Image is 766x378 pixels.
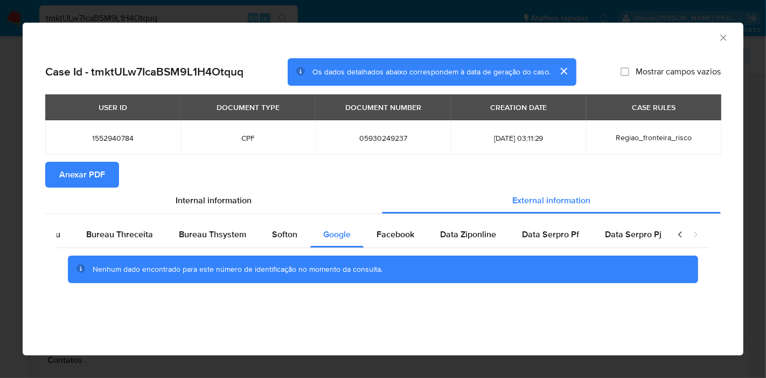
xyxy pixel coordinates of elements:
[621,67,629,76] input: Mostrar campos vazios
[272,228,297,240] span: Softon
[551,58,576,84] button: cerrar
[605,228,661,240] span: Data Serpro Pj
[329,133,438,143] span: 05930249237
[86,228,153,240] span: Bureau Threceita
[92,98,134,116] div: USER ID
[45,188,721,214] div: Detailed info
[323,228,351,240] span: Google
[484,98,554,116] div: CREATION DATE
[58,133,168,143] span: 1552940784
[59,163,105,187] span: Anexar PDF
[636,66,721,77] span: Mostrar campos vazios
[440,228,496,240] span: Data Ziponline
[616,132,692,143] span: Regiao_fronteira_risco
[179,228,246,240] span: Bureau Thsystem
[377,228,414,240] span: Facebook
[193,133,303,143] span: CPF
[625,98,682,116] div: CASE RULES
[718,32,728,42] button: Fechar a janela
[93,264,382,274] span: Nenhum dado encontrado para este número de identificação no momento da consulta.
[23,23,743,355] div: closure-recommendation-modal
[45,162,119,188] button: Anexar PDF
[464,133,573,143] span: [DATE] 03:11:29
[512,194,590,207] span: External information
[312,66,551,77] span: Os dados detalhados abaixo correspondem à data de geração do caso.
[522,228,579,240] span: Data Serpro Pf
[176,194,252,207] span: Internal information
[210,98,286,116] div: DOCUMENT TYPE
[45,65,243,79] h2: Case Id - tmktULw7IcaBSM9L1H4Otquq
[339,98,428,116] div: DOCUMENT NUMBER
